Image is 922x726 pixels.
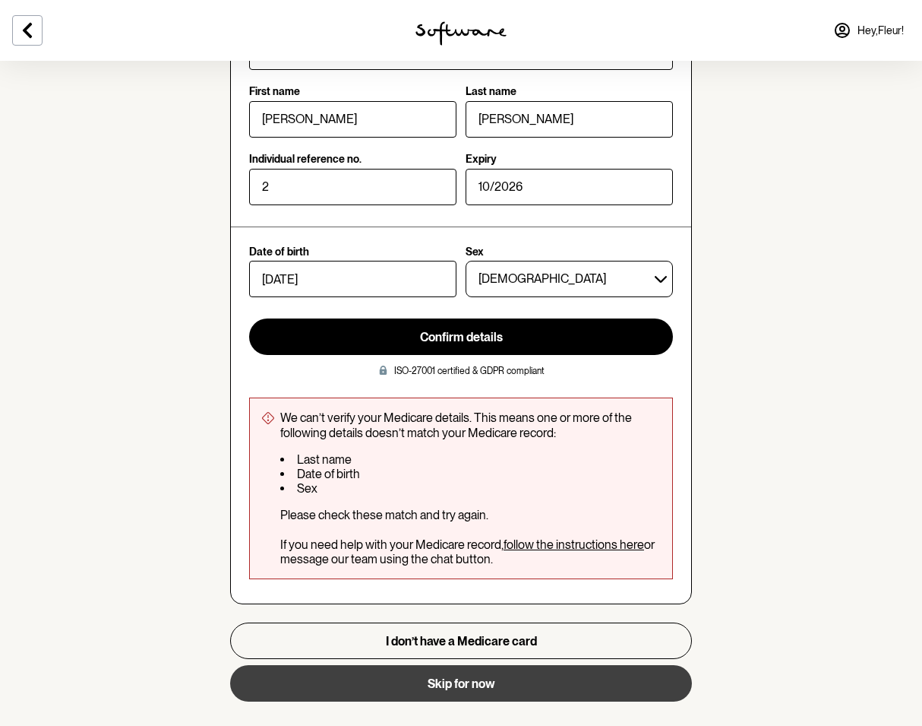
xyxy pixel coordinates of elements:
p: Date of birth [249,246,309,258]
li: Last name [280,452,660,467]
p: We can’t verify your Medicare details. This means one or more of the following details doesn’t ma... [280,411,660,566]
p: Individual reference no. [249,153,362,166]
button: I don’t have a Medicare card [230,623,692,659]
span: ISO-27001 certified & GDPR compliant [394,366,545,376]
li: Date of birth [280,467,660,481]
p: Last name [466,85,516,98]
span: Hey, Fleur ! [857,24,904,37]
img: software logo [415,21,507,46]
p: Expiry [466,153,497,166]
a: Hey,Fleur! [824,12,913,49]
a: follow the instructions here [504,537,644,552]
button: Confirm details [249,319,673,355]
button: Skip for now [230,665,692,702]
p: First name [249,85,300,98]
span: Confirm details [420,330,503,344]
p: Sex [466,246,484,258]
input: e.g. 1 [249,169,456,205]
li: Sex [280,481,660,496]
